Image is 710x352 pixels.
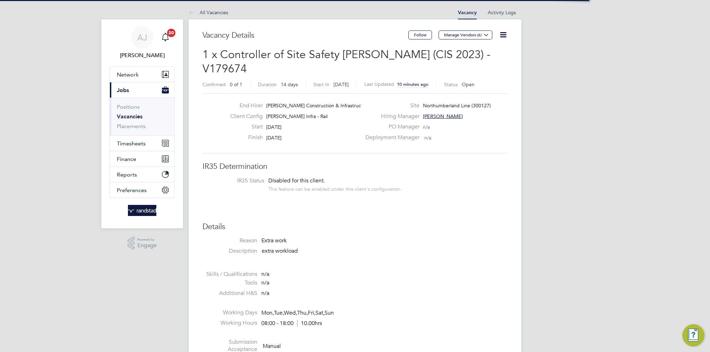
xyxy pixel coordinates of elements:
[202,290,257,297] label: Additional H&S
[202,237,257,244] label: Reason
[225,134,263,141] label: Finish
[202,222,508,232] h3: Details
[202,279,257,287] label: Tools
[261,309,274,316] span: Mon,
[202,309,257,316] label: Working Days
[117,156,136,162] span: Finance
[117,140,146,147] span: Timesheets
[117,171,137,178] span: Reports
[361,102,419,109] label: Site
[202,319,257,327] label: Working Hours
[202,81,226,88] label: Confirmed
[297,320,322,327] span: 10.00hrs
[202,48,491,76] span: 1 x Controller of Site Safety [PERSON_NAME] (CIS 2023) - V179674
[268,177,325,184] span: Disabled for this client.
[262,247,508,255] p: extra workload
[110,151,174,166] button: Finance
[258,81,277,88] label: Duration
[110,205,175,216] a: Go to home page
[110,82,174,98] button: Jobs
[266,102,367,109] span: [PERSON_NAME] Construction & Infrastruct…
[117,71,139,78] span: Network
[117,113,142,120] a: Vacancies
[110,182,174,198] button: Preferences
[313,81,329,88] label: Start In
[110,26,175,60] a: AJ[PERSON_NAME]
[110,51,175,60] span: Amelia Jones
[361,113,419,120] label: Hiring Manager
[128,205,157,216] img: randstad-logo-retina.png
[117,87,129,93] span: Jobs
[128,237,157,250] a: Powered byEngage
[202,30,408,40] h3: Vacancy Details
[488,9,516,16] a: Activity Logs
[458,10,477,16] a: Vacancy
[324,309,334,316] span: Sun
[137,237,157,243] span: Powered by
[444,81,458,88] label: Status
[137,243,157,249] span: Engage
[297,309,308,316] span: Thu,
[110,98,174,135] div: Jobs
[361,123,419,130] label: PO Manager
[408,30,432,39] button: Follow
[423,113,463,119] span: [PERSON_NAME]
[334,81,349,88] span: [DATE]
[423,102,491,109] span: Northumberland Line (300127)
[110,67,174,82] button: Network
[397,81,428,87] span: 10 minutes ago
[110,167,174,182] button: Reports
[261,237,287,244] span: Extra work
[268,184,401,192] div: This feature can be enabled under this client's configuration.
[361,134,419,141] label: Deployment Manager
[202,271,257,278] label: Skills / Qualifications
[266,113,328,119] span: [PERSON_NAME] Infra - Rail
[423,124,430,130] span: n/a
[225,102,263,109] label: End Hirer
[117,123,146,129] a: Placements
[261,290,269,297] span: n/a
[682,324,704,346] button: Engage Resource Center
[281,81,298,88] span: 14 days
[101,19,183,228] nav: Main navigation
[202,162,508,172] h3: IR35 Determination
[263,343,281,350] span: Manual
[261,320,322,327] div: 08:00 - 18:00
[117,103,140,110] a: Positions
[364,81,394,87] label: Last Updated
[266,135,282,141] span: [DATE]
[110,136,174,151] button: Timesheets
[261,271,269,278] span: n/a
[308,309,315,316] span: Fri,
[225,113,263,120] label: Client Config
[158,26,172,48] a: 20
[284,309,297,316] span: Wed,
[189,9,228,16] a: All Vacancies
[439,30,492,39] button: Manage Vendors (6)
[225,123,263,130] label: Start
[315,309,324,316] span: Sat,
[209,177,264,184] label: IR35 Status
[117,187,147,193] span: Preferences
[167,29,175,37] span: 20
[424,135,431,141] span: n/a
[137,33,147,42] span: AJ
[462,81,475,88] span: Open
[274,309,284,316] span: Tue,
[202,247,257,255] label: Description
[266,124,282,130] span: [DATE]
[230,81,242,88] span: 0 of 1
[261,279,269,286] span: n/a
